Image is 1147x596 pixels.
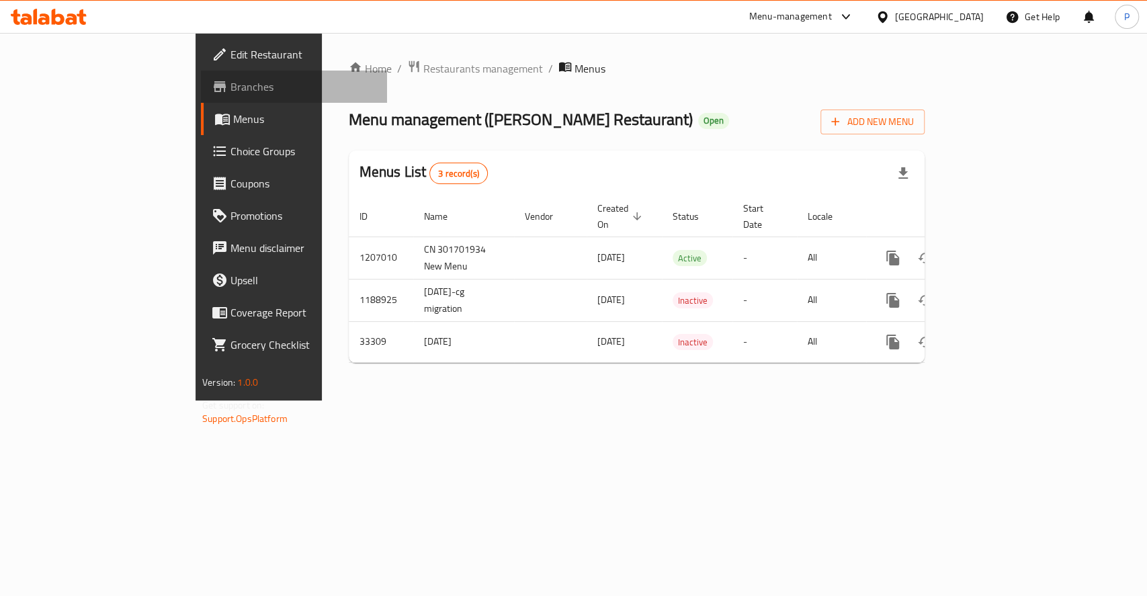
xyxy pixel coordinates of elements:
a: Branches [201,71,387,103]
td: - [732,279,797,321]
button: more [877,242,909,274]
a: Upsell [201,264,387,296]
span: Menus [233,111,376,127]
span: Status [673,208,716,224]
span: [DATE] [597,333,625,350]
span: [DATE] [597,291,625,308]
td: [DATE]-cg migration [413,279,514,321]
span: Created On [597,200,646,232]
a: Menus [201,103,387,135]
td: All [797,321,866,362]
button: more [877,284,909,316]
button: Add New Menu [820,110,925,134]
span: Start Date [743,200,781,232]
span: Get support on: [202,396,264,414]
td: All [797,279,866,321]
td: All [797,237,866,279]
span: Choice Groups [230,143,376,159]
div: Export file [887,157,919,189]
span: [DATE] [597,249,625,266]
span: Inactive [673,293,713,308]
span: Add New Menu [831,114,914,130]
span: Active [673,251,707,266]
a: Choice Groups [201,135,387,167]
span: ID [359,208,385,224]
span: Open [698,115,729,126]
div: [GEOGRAPHIC_DATA] [895,9,984,24]
a: Edit Restaurant [201,38,387,71]
a: Coupons [201,167,387,200]
div: Inactive [673,292,713,308]
h2: Menus List [359,162,488,184]
span: Restaurants management [423,60,543,77]
table: enhanced table [349,196,1017,363]
span: 3 record(s) [430,167,487,180]
a: Menu disclaimer [201,232,387,264]
div: Open [698,113,729,129]
span: Branches [230,79,376,95]
button: more [877,326,909,358]
div: Total records count [429,163,488,184]
li: / [548,60,553,77]
a: Restaurants management [407,60,543,77]
td: - [732,237,797,279]
li: / [397,60,402,77]
a: Support.OpsPlatform [202,410,288,427]
span: Edit Restaurant [230,46,376,62]
span: Inactive [673,335,713,350]
span: Version: [202,374,235,391]
td: CN 301701934 New Menu [413,237,514,279]
a: Coverage Report [201,296,387,329]
span: Promotions [230,208,376,224]
a: Grocery Checklist [201,329,387,361]
td: - [732,321,797,362]
div: Active [673,250,707,266]
div: Menu-management [749,9,832,25]
th: Actions [866,196,1017,237]
div: Inactive [673,334,713,350]
span: Grocery Checklist [230,337,376,353]
span: P [1124,9,1130,24]
span: Locale [808,208,850,224]
td: [DATE] [413,321,514,362]
span: Menu management ( [PERSON_NAME] Restaurant ) [349,104,693,134]
span: Name [424,208,465,224]
nav: breadcrumb [349,60,925,77]
button: Change Status [909,284,941,316]
span: 1.0.0 [237,374,258,391]
button: Change Status [909,242,941,274]
span: Vendor [525,208,570,224]
span: Menu disclaimer [230,240,376,256]
span: Coverage Report [230,304,376,321]
span: Menus [575,60,605,77]
a: Promotions [201,200,387,232]
span: Coupons [230,175,376,191]
button: Change Status [909,326,941,358]
span: Upsell [230,272,376,288]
